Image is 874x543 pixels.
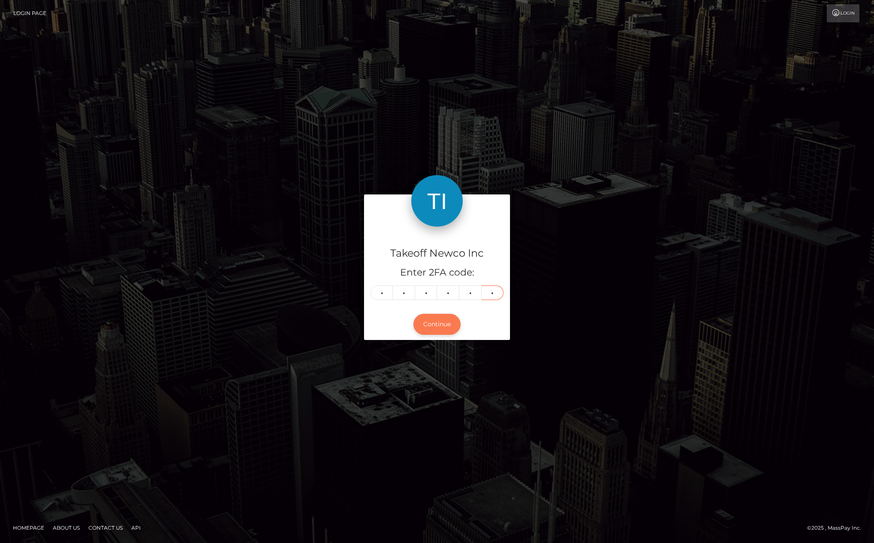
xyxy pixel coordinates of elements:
[9,521,48,534] a: Homepage
[13,4,46,22] a: Login Page
[827,4,859,22] a: Login
[370,266,504,279] h5: Enter 2FA code:
[413,314,461,335] button: Continue
[807,523,868,533] div: © 2025 , MassPay Inc.
[85,521,126,534] a: Contact Us
[128,521,144,534] a: API
[411,175,463,227] img: Takeoff Newco Inc
[49,521,83,534] a: About Us
[370,246,504,261] h4: Takeoff Newco Inc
